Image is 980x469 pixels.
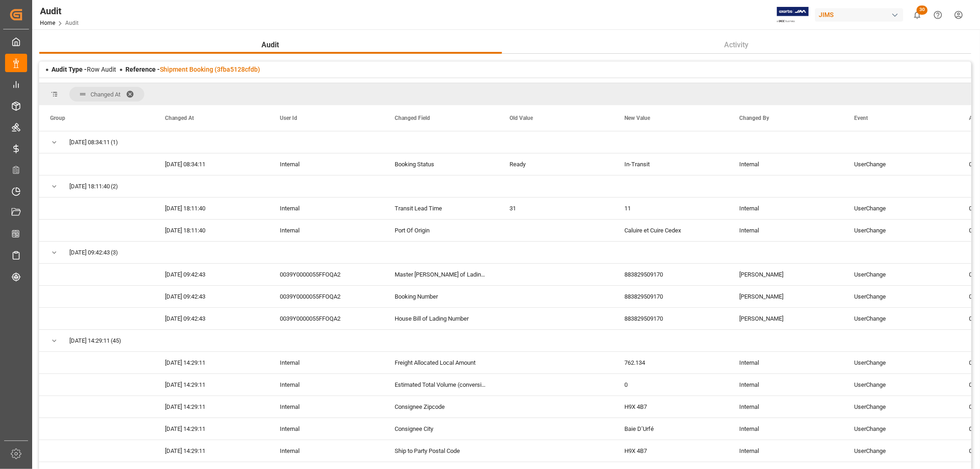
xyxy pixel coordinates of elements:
[843,220,958,241] div: UserChange
[280,115,297,121] span: User Id
[728,286,843,307] div: [PERSON_NAME]
[815,8,903,22] div: JIMS
[269,374,384,396] div: Internal
[843,286,958,307] div: UserChange
[613,264,728,285] div: 883829509170
[728,220,843,241] div: Internal
[91,91,120,98] span: Changed At
[843,418,958,440] div: UserChange
[384,153,498,175] div: Booking Status
[269,308,384,329] div: 0039Y0000055FFOQA2
[384,220,498,241] div: Port Of Origin
[154,352,269,373] div: [DATE] 14:29:11
[498,198,613,219] div: 31
[843,352,958,373] div: UserChange
[843,264,958,285] div: UserChange
[384,374,498,396] div: Estimated Total Volume (conversion)
[843,198,958,219] div: UserChange
[69,132,110,153] span: [DATE] 08:34:11
[907,5,928,25] button: show 30 new notifications
[854,115,868,121] span: Event
[269,153,384,175] div: Internal
[613,374,728,396] div: 0
[51,66,87,73] span: Audit Type -
[269,440,384,462] div: Internal
[50,115,65,121] span: Group
[154,308,269,329] div: [DATE] 09:42:43
[728,418,843,440] div: Internal
[739,115,769,121] span: Changed By
[613,198,728,219] div: 11
[125,66,260,73] span: Reference -
[728,153,843,175] div: Internal
[269,264,384,285] div: 0039Y0000055FFOQA2
[39,36,502,54] button: Audit
[165,115,194,121] span: Changed At
[917,6,928,15] span: 30
[721,40,753,51] span: Activity
[384,352,498,373] div: Freight Allocated Local Amount
[269,198,384,219] div: Internal
[111,176,118,197] span: (2)
[384,198,498,219] div: Transit Lead Time
[502,36,971,54] button: Activity
[269,396,384,418] div: Internal
[613,396,728,418] div: H9X 4B7
[111,330,121,351] span: (45)
[40,20,55,26] a: Home
[498,153,613,175] div: Ready
[613,286,728,307] div: 883829509170
[384,308,498,329] div: House Bill of Lading Number
[69,242,110,263] span: [DATE] 09:42:43
[728,198,843,219] div: Internal
[613,440,728,462] div: H9X 4B7
[69,330,110,351] span: [DATE] 14:29:11
[154,153,269,175] div: [DATE] 08:34:11
[269,418,384,440] div: Internal
[384,396,498,418] div: Consignee Zipcode
[843,440,958,462] div: UserChange
[728,374,843,396] div: Internal
[384,440,498,462] div: Ship to Party Postal Code
[728,440,843,462] div: Internal
[613,153,728,175] div: In-Transit
[843,308,958,329] div: UserChange
[384,264,498,285] div: Master [PERSON_NAME] of Lading Number
[384,286,498,307] div: Booking Number
[154,418,269,440] div: [DATE] 14:29:11
[269,286,384,307] div: 0039Y0000055FFOQA2
[154,198,269,219] div: [DATE] 18:11:40
[624,115,650,121] span: New Value
[395,115,430,121] span: Changed Field
[154,374,269,396] div: [DATE] 14:29:11
[613,220,728,241] div: Caluire et Cuire Cedex
[728,352,843,373] div: Internal
[40,4,79,18] div: Audit
[154,286,269,307] div: [DATE] 09:42:43
[843,374,958,396] div: UserChange
[843,396,958,418] div: UserChange
[613,418,728,440] div: Baie D’Urfé
[384,418,498,440] div: Consignee City
[843,153,958,175] div: UserChange
[777,7,809,23] img: Exertis%20JAM%20-%20Email%20Logo.jpg_1722504956.jpg
[269,352,384,373] div: Internal
[728,264,843,285] div: [PERSON_NAME]
[154,264,269,285] div: [DATE] 09:42:43
[258,40,283,51] span: Audit
[154,396,269,418] div: [DATE] 14:29:11
[815,6,907,23] button: JIMS
[69,176,110,197] span: [DATE] 18:11:40
[111,132,118,153] span: (1)
[613,352,728,373] div: 762.134
[160,66,260,73] a: Shipment Booking (3fba5128cfdb)
[154,440,269,462] div: [DATE] 14:29:11
[928,5,948,25] button: Help Center
[613,308,728,329] div: 883829509170
[510,115,533,121] span: Old Value
[728,308,843,329] div: [PERSON_NAME]
[154,220,269,241] div: [DATE] 18:11:40
[111,242,118,263] span: (3)
[51,65,116,74] div: Row Audit
[728,396,843,418] div: Internal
